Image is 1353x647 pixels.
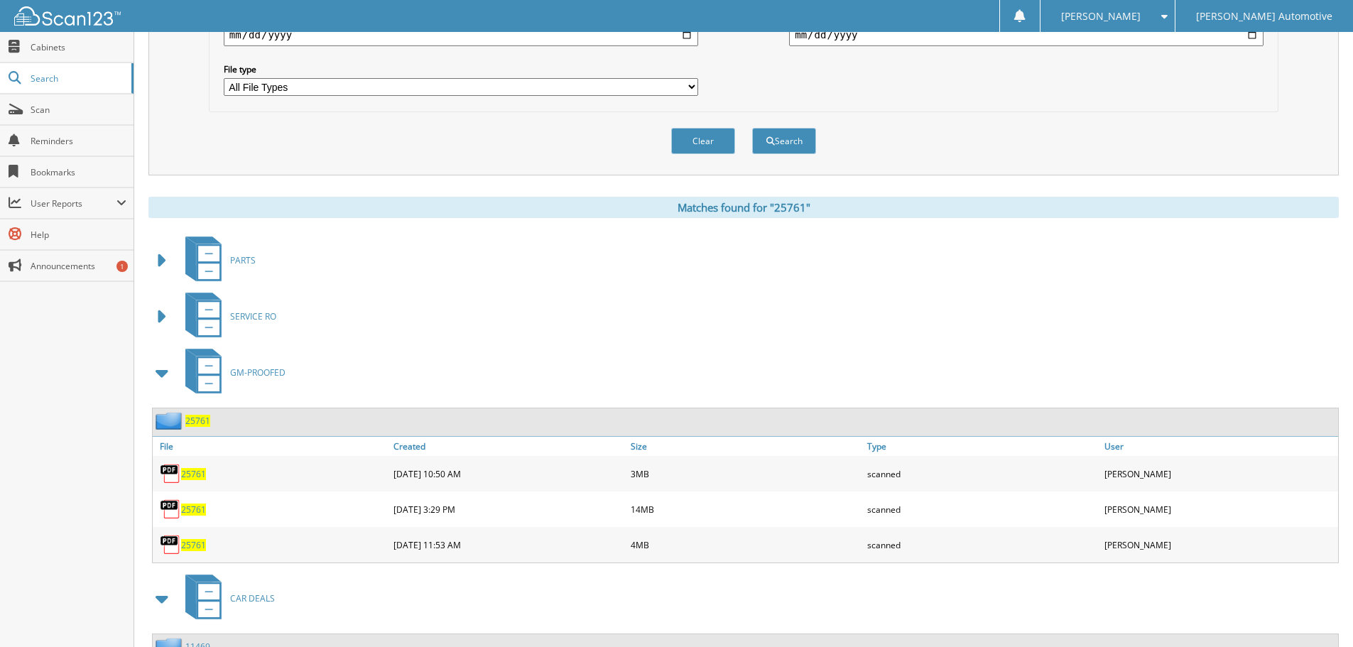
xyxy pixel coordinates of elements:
[181,504,206,516] a: 25761
[390,531,627,559] div: [DATE] 11:53 AM
[390,437,627,456] a: Created
[864,460,1101,488] div: scanned
[1101,531,1338,559] div: [PERSON_NAME]
[181,468,206,480] a: 25761
[224,63,698,75] label: File type
[789,23,1264,46] input: end
[31,72,124,85] span: Search
[185,415,210,427] a: 25761
[177,288,276,344] a: SERVICE RO
[31,41,126,53] span: Cabinets
[390,495,627,523] div: [DATE] 3:29 PM
[31,135,126,147] span: Reminders
[224,23,698,46] input: start
[230,366,286,379] span: GM-PROOFED
[181,539,206,551] a: 25761
[1196,12,1332,21] span: [PERSON_NAME] Automotive
[160,463,181,484] img: PDF.png
[864,531,1101,559] div: scanned
[627,460,864,488] div: 3MB
[864,495,1101,523] div: scanned
[1101,495,1338,523] div: [PERSON_NAME]
[627,495,864,523] div: 14MB
[31,197,116,210] span: User Reports
[148,197,1339,218] div: Matches found for "25761"
[230,254,256,266] span: PARTS
[1101,460,1338,488] div: [PERSON_NAME]
[627,531,864,559] div: 4MB
[31,166,126,178] span: Bookmarks
[153,437,390,456] a: File
[160,499,181,520] img: PDF.png
[230,592,275,604] span: CAR DEALS
[31,229,126,241] span: Help
[390,460,627,488] div: [DATE] 10:50 AM
[230,310,276,322] span: SERVICE RO
[1101,437,1338,456] a: User
[627,437,864,456] a: Size
[14,6,121,26] img: scan123-logo-white.svg
[864,437,1101,456] a: Type
[752,128,816,154] button: Search
[156,412,185,430] img: folder2.png
[160,534,181,555] img: PDF.png
[177,232,256,288] a: PARTS
[31,104,126,116] span: Scan
[177,570,275,626] a: CAR DEALS
[1061,12,1141,21] span: [PERSON_NAME]
[116,261,128,272] div: 1
[31,260,126,272] span: Announcements
[177,344,286,401] a: GM-PROOFED
[671,128,735,154] button: Clear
